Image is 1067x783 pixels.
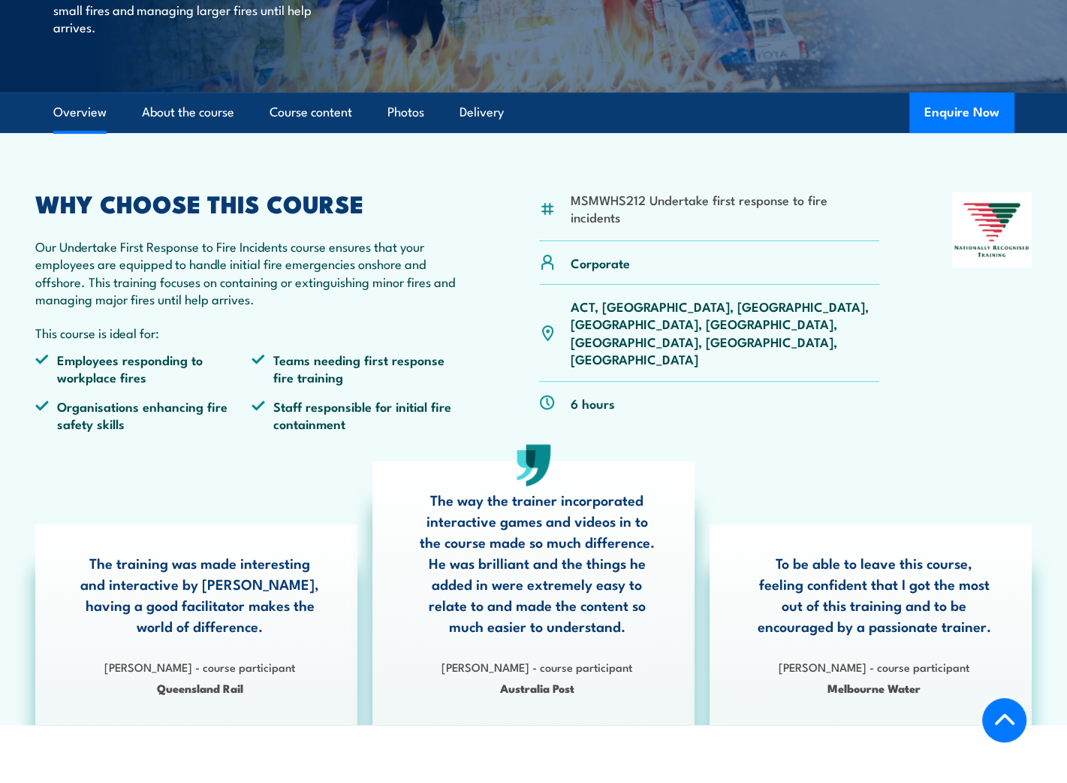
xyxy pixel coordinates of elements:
a: Overview [53,92,107,132]
p: To be able to leave this course, feeling confident that I got the most out of this training and t... [754,552,994,636]
span: Australia Post [417,679,657,697]
a: Photos [387,92,424,132]
p: Our Undertake First Response to Fire Incidents course ensures that your employees are equipped to... [35,237,467,308]
button: Enquire Now [909,92,1014,133]
a: Course content [270,92,352,132]
li: Employees responding to workplace fires [35,351,252,386]
a: About the course [142,92,234,132]
span: Melbourne Water [754,679,994,697]
p: This course is ideal for: [35,324,467,341]
h2: WHY CHOOSE THIS COURSE [35,192,467,213]
img: Nationally Recognised Training logo. [952,192,1032,268]
li: MSMWHS212 Undertake first response to fire incidents [570,191,879,226]
li: Organisations enhancing fire safety skills [35,398,252,433]
strong: [PERSON_NAME] - course participant [104,658,295,675]
span: Queensland Rail [80,679,320,697]
li: Teams needing first response fire training [252,351,468,386]
li: Staff responsible for initial fire containment [252,398,468,433]
strong: [PERSON_NAME] - course participant [442,658,632,675]
p: The training was made interesting and interactive by [PERSON_NAME], having a good facilitator mak... [80,552,320,636]
p: The way the trainer incorporated interactive games and videos in to the course made so much diffe... [417,489,657,636]
strong: [PERSON_NAME] - course participant [779,658,969,675]
p: Corporate [570,254,629,271]
p: ACT, [GEOGRAPHIC_DATA], [GEOGRAPHIC_DATA], [GEOGRAPHIC_DATA], [GEOGRAPHIC_DATA], [GEOGRAPHIC_DATA... [570,298,879,368]
p: 6 hours [570,395,614,412]
a: Delivery [460,92,504,132]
